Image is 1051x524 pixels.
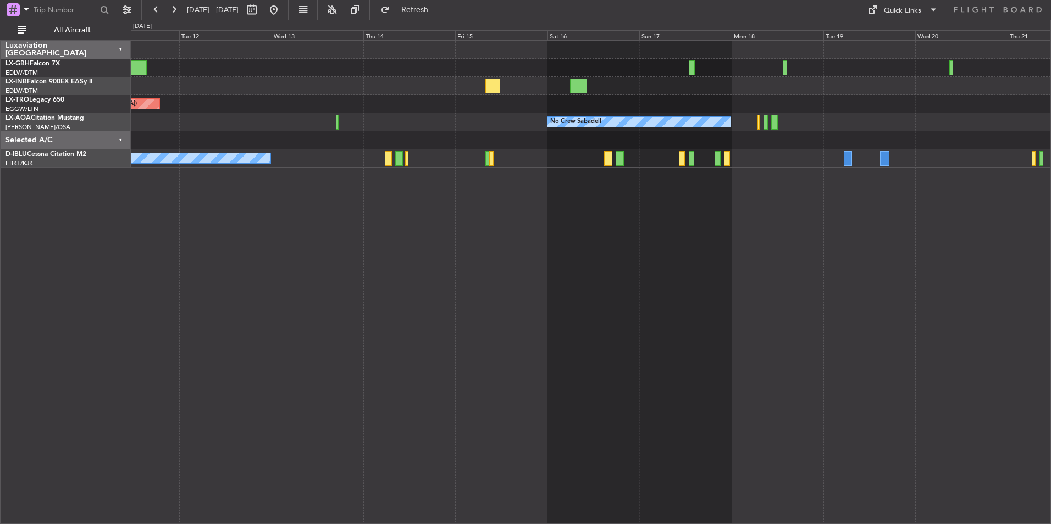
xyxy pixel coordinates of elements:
div: Quick Links [884,5,921,16]
div: Tue 19 [823,30,915,40]
a: [PERSON_NAME]/QSA [5,123,70,131]
div: Sat 16 [547,30,639,40]
a: EDLW/DTM [5,69,38,77]
div: Thu 14 [363,30,455,40]
div: Fri 15 [455,30,547,40]
div: [DATE] [133,22,152,31]
a: LX-AOACitation Mustang [5,115,84,121]
span: D-IBLU [5,151,27,158]
span: LX-AOA [5,115,31,121]
button: Quick Links [862,1,943,19]
div: Wed 20 [915,30,1007,40]
div: Mon 18 [732,30,823,40]
div: Tue 12 [179,30,271,40]
a: EDLW/DTM [5,87,38,95]
span: Refresh [392,6,438,14]
a: LX-INBFalcon 900EX EASy II [5,79,92,85]
button: All Aircraft [12,21,119,39]
a: D-IBLUCessna Citation M2 [5,151,86,158]
span: LX-GBH [5,60,30,67]
a: EBKT/KJK [5,159,33,168]
span: LX-INB [5,79,27,85]
span: LX-TRO [5,97,29,103]
a: LX-TROLegacy 650 [5,97,64,103]
div: Sun 17 [639,30,731,40]
span: All Aircraft [29,26,116,34]
a: LX-GBHFalcon 7X [5,60,60,67]
div: No Crew Sabadell [550,114,601,130]
div: Wed 13 [272,30,363,40]
div: Mon 11 [87,30,179,40]
button: Refresh [375,1,441,19]
span: [DATE] - [DATE] [187,5,239,15]
input: Trip Number [34,2,97,18]
a: EGGW/LTN [5,105,38,113]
